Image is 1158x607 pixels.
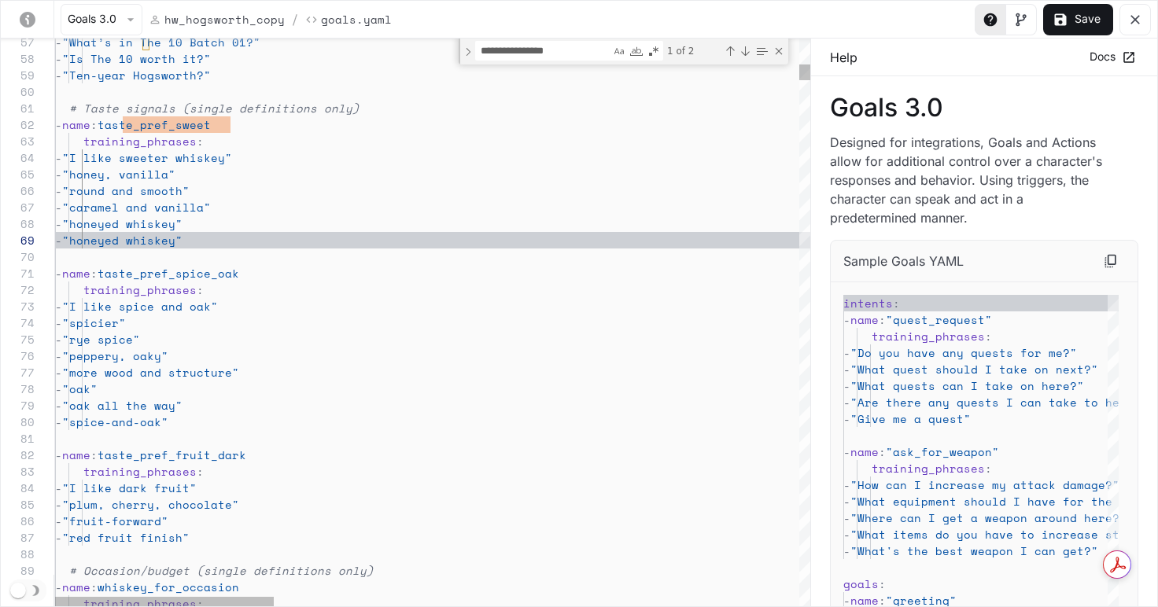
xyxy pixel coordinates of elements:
[850,476,1119,493] span: "How can I increase my attack damage?"
[1,381,35,397] div: 78
[1,331,35,348] div: 75
[646,43,662,59] div: Use Regular Expression (⌥⌘R)
[843,493,850,510] span: -
[843,344,850,361] span: -
[850,543,1098,559] span: "What's the best weapon I can get?"
[476,42,610,60] textarea: Find
[1,215,35,232] div: 68
[55,397,62,414] span: -
[830,133,1113,227] p: Designed for integrations, Goals and Actions allow for additional control over a character's resp...
[69,100,360,116] span: # Taste signals (single definitions only)
[1,480,35,496] div: 84
[1,182,35,199] div: 66
[62,298,218,315] span: "I like spice and oak"
[62,315,126,331] span: "spicier"
[55,50,62,67] span: -
[1,546,35,562] div: 88
[850,344,1077,361] span: "Do you have any quests for me?"
[850,377,1084,394] span: "What quests can I take on here?"
[62,166,175,182] span: "honey, vanilla"
[321,11,392,28] p: Goals.yaml
[872,460,985,476] span: training_phrases
[62,496,239,513] span: "plum, cherry, chocolate"
[1,166,35,182] div: 65
[62,116,90,133] span: name
[850,510,1127,526] span: "Where can I get a weapon around here?"
[843,410,850,427] span: -
[1,281,35,298] div: 72
[62,215,183,232] span: "honeyed whiskey"
[62,348,168,364] span: "peppery, oaky"
[1,364,35,381] div: 77
[1,513,35,529] div: 86
[55,529,62,546] span: -
[1,430,35,447] div: 81
[55,232,62,248] span: -
[98,579,239,595] span: whiskey_for_occasion
[1,50,35,67] div: 58
[879,576,886,592] span: :
[1,199,35,215] div: 67
[83,133,197,149] span: training_phrases
[1,149,35,166] div: 64
[739,45,751,57] div: Next Match (Enter)
[850,361,1098,377] span: "What quest should I take on next?"
[83,281,197,298] span: training_phrases
[90,116,98,133] span: :
[62,447,90,463] span: name
[830,48,857,67] p: Help
[62,331,140,348] span: "rye spice"
[1,447,35,463] div: 82
[666,41,721,61] div: 1 of 2
[62,364,239,381] span: "more wood and structure"
[55,116,62,133] span: -
[55,348,62,364] span: -
[879,443,886,460] span: :
[1,100,35,116] div: 61
[1086,44,1138,70] a: Docs
[843,377,850,394] span: -
[55,447,62,463] span: -
[62,50,211,67] span: "Is The 10 worth it?"
[893,295,900,311] span: :
[90,579,98,595] span: :
[843,295,893,311] span: intents
[10,581,26,598] span: Dark mode toggle
[850,443,879,460] span: name
[843,476,850,493] span: -
[90,447,98,463] span: :
[1005,4,1037,35] button: Toggle Visual editor panel
[61,4,142,35] button: Goals 3.0
[55,215,62,232] span: -
[197,133,204,149] span: :
[62,579,90,595] span: name
[55,364,62,381] span: -
[98,116,211,133] span: taste_pref_sweet
[1,83,35,100] div: 60
[62,513,168,529] span: "fruit-forward"
[62,265,90,281] span: name
[1,529,35,546] div: 87
[62,232,183,248] span: "honeyed whiskey"
[62,480,197,496] span: "I like dark fruit"
[1,232,35,248] div: 69
[850,311,879,328] span: name
[55,166,62,182] span: -
[1,67,35,83] div: 59
[55,414,62,430] span: -
[55,480,62,496] span: -
[611,43,627,59] div: Match Case (⌥⌘C)
[843,543,850,559] span: -
[62,414,168,430] span: "spice-and-oak"
[843,252,964,270] p: Sample Goals YAML
[1,496,35,513] div: 85
[886,443,999,460] span: "ask_for_weapon"
[629,43,644,59] div: Match Whole Word (⌥⌘W)
[55,149,62,166] span: -
[55,182,62,199] span: -
[1,562,35,579] div: 89
[55,199,62,215] span: -
[164,11,285,28] p: hw_hogsworth_copy
[830,95,1138,120] p: Goals 3.0
[872,328,985,344] span: training_phrases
